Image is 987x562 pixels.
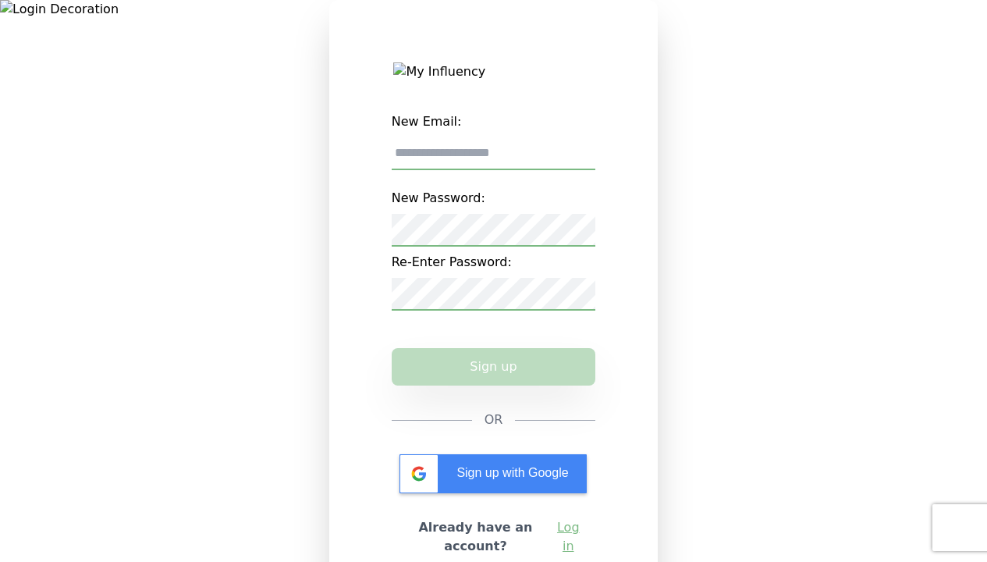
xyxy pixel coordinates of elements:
label: New Password: [392,183,596,214]
img: My Influency [393,62,593,81]
span: Sign up with Google [456,466,568,479]
h2: Already have an account? [404,518,548,556]
label: New Email: [392,106,596,137]
label: Re-Enter Password: [392,247,596,278]
div: Sign up with Google [399,454,587,493]
a: Log in [553,518,583,556]
button: Sign up [392,348,596,386]
span: OR [485,411,503,429]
